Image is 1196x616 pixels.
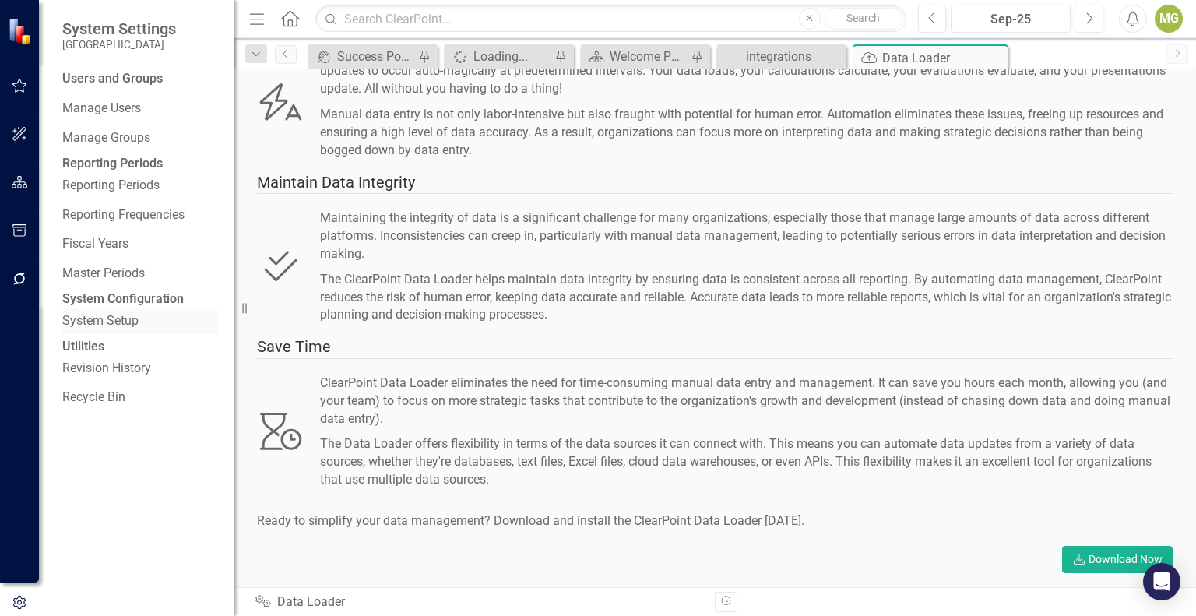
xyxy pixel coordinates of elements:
div: Utilities [62,338,218,356]
div: Ready to simplify your data management? Download and install the ClearPoint Data Loader [DATE]. [257,512,1173,530]
a: Reporting Frequencies [62,206,218,224]
div: The ClearPoint Data Loader helps maintain data integrity by ensuring data is consistent across al... [320,271,1173,325]
div: Save Time [257,336,1173,359]
button: Sep-25 [951,5,1071,33]
a: Revision History [62,360,218,378]
div: Maintaining the integrity of data is a significant challenge for many organizations, especially t... [320,209,1173,263]
a: Master Periods [62,265,218,283]
div: Loading... [473,47,551,66]
img: ClearPoint Strategy [6,16,36,46]
div: Reporting Periods [62,155,218,173]
div: Sep-25 [956,10,1065,29]
div: Manual data entry is not only labor-intensive but also fraught with potential for human error. Au... [320,106,1173,160]
div: Welcome Page [610,47,687,66]
a: Recycle Bin [62,389,218,407]
div: Success Portal [337,47,414,66]
button: MG [1155,5,1183,33]
div: Data Loader [882,48,1004,68]
div: ClearPoint Data Loader eliminates the need for time-consuming manual data entry and management. I... [320,375,1173,428]
div: integrations [746,47,842,66]
div: Maintain Data Integrity [257,171,1173,195]
div: Data Loader [255,593,703,611]
div: System Configuration [62,290,218,308]
a: Success Portal [311,47,414,66]
a: Manage Groups [62,129,218,147]
a: Fiscal Years [62,235,218,253]
div: Users and Groups [62,70,218,88]
a: Download Now [1062,546,1173,573]
span: System Settings [62,19,176,38]
div: Open Intercom Messenger [1143,563,1180,600]
a: integrations [720,47,842,66]
a: Manage Users [62,100,218,118]
div: The Data Loader offers flexibility in terms of the data sources it can connect with. This means y... [320,435,1173,489]
span: Search [846,12,880,24]
small: [GEOGRAPHIC_DATA] [62,38,176,51]
a: Loading... [448,47,551,66]
input: Search ClearPoint... [315,5,906,33]
a: Reporting Periods [62,177,218,195]
div: Automating data updates is one of the key advantages offered by the ClearPoint Data Loader. It co... [320,45,1173,99]
button: Search [825,8,902,30]
a: Welcome Page [584,47,687,66]
a: System Setup [62,312,218,330]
